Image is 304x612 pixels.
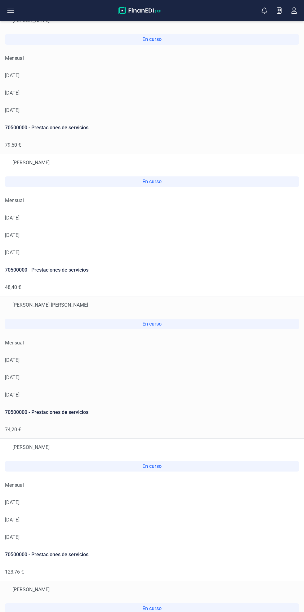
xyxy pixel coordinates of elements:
span: [DATE] [5,517,20,523]
span: [DATE] [5,375,20,380]
span: [DATE] [5,357,20,363]
img: Logo Finanedi [118,7,161,14]
span: 48,40 € [5,284,21,290]
div: En curso [5,34,299,45]
span: Mensual [5,340,24,346]
span: [DATE] [5,90,20,96]
span: Mensual [5,55,24,61]
div: En curso [5,176,299,187]
span: [DATE] [5,107,20,113]
div: En curso [5,319,299,329]
span: [DATE] [5,499,20,505]
span: [DATE] [5,232,20,238]
div: En curso [5,461,299,472]
span: 74,20 € [5,427,21,432]
span: 79,50 € [5,142,21,148]
span: [DATE] [5,73,20,78]
span: 123,76 € [5,569,24,575]
span: 70500000 - Prestaciones de servicios [5,267,88,273]
span: Mensual [5,197,24,203]
span: [DATE] [5,534,20,540]
span: 70500000 - Prestaciones de servicios [5,552,88,557]
span: Mensual [5,482,24,488]
span: [DATE] [5,250,20,255]
span: 70500000 - Prestaciones de servicios [5,125,88,131]
span: [DATE] [5,215,20,221]
span: 70500000 - Prestaciones de servicios [5,409,88,415]
span: [DATE] [5,392,20,398]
